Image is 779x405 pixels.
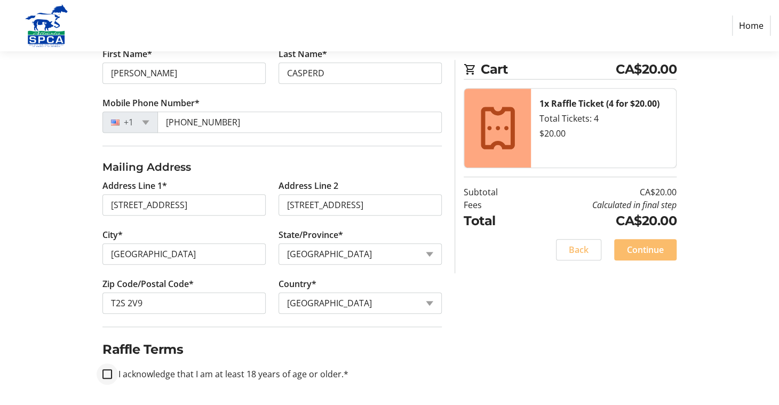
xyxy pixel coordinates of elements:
span: Continue [627,243,664,256]
label: Mobile Phone Number* [102,97,200,109]
label: Country* [279,277,316,290]
td: CA$20.00 [525,211,677,231]
td: CA$20.00 [525,186,677,198]
label: City* [102,228,123,241]
input: Address [102,194,266,216]
a: Home [732,15,770,36]
label: Zip Code/Postal Code* [102,277,194,290]
input: Zip or Postal Code [102,292,266,314]
span: CA$20.00 [616,60,677,79]
label: Address Line 2 [279,179,338,192]
td: Fees [464,198,525,211]
td: Calculated in final step [525,198,677,211]
label: I acknowledge that I am at least 18 years of age or older.* [112,368,348,380]
img: Alberta SPCA's Logo [9,4,84,47]
button: Back [556,239,601,260]
div: Total Tickets: 4 [539,112,667,125]
td: Subtotal [464,186,525,198]
h3: Mailing Address [102,159,442,175]
input: (201) 555-0123 [157,112,442,133]
label: State/Province* [279,228,343,241]
td: Total [464,211,525,231]
label: Address Line 1* [102,179,167,192]
strong: 1x Raffle Ticket (4 for $20.00) [539,98,659,109]
input: City [102,243,266,265]
button: Continue [614,239,677,260]
label: First Name* [102,47,152,60]
span: Cart [481,60,616,79]
h2: Raffle Terms [102,340,442,359]
div: $20.00 [539,127,667,140]
span: Back [569,243,589,256]
label: Last Name* [279,47,327,60]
